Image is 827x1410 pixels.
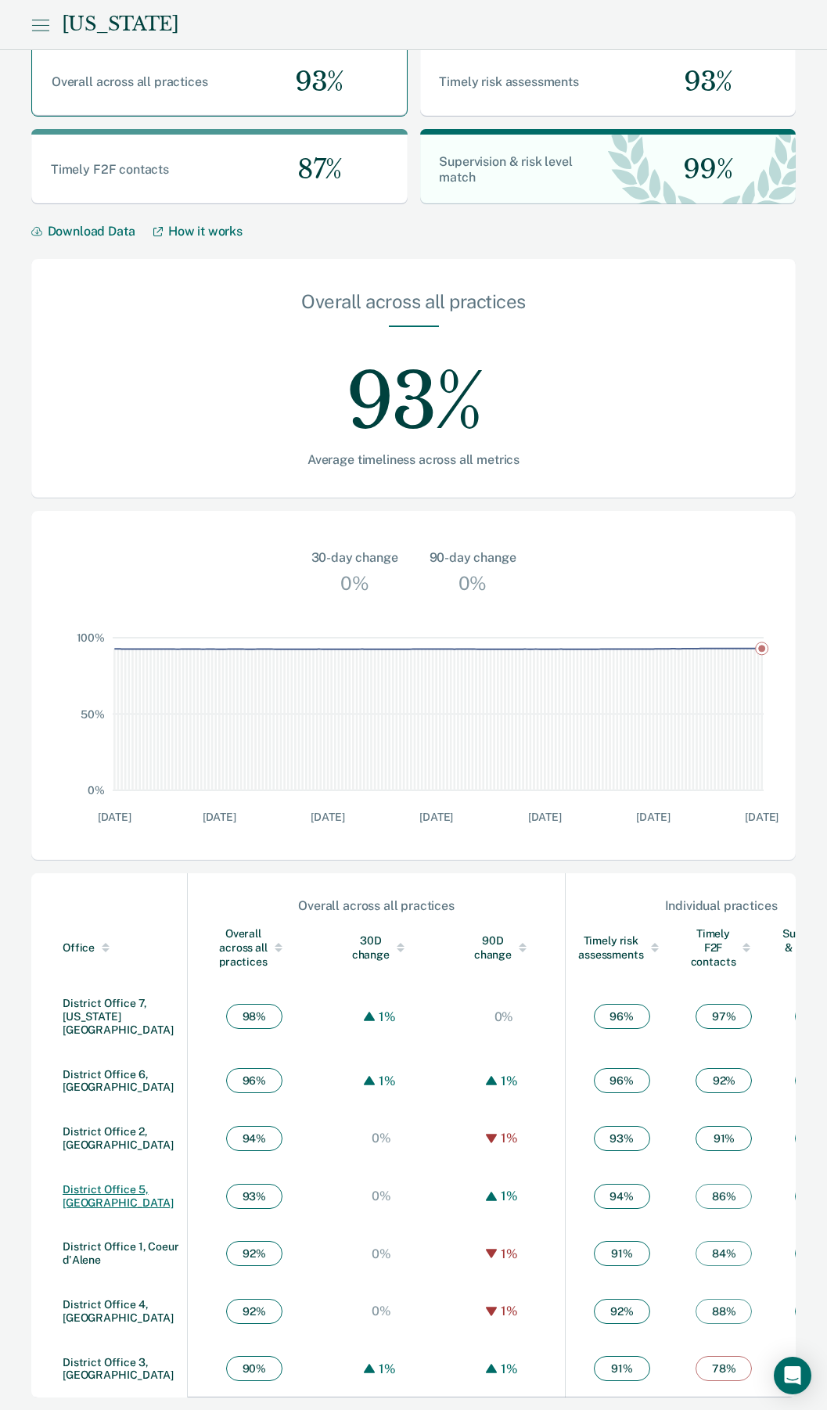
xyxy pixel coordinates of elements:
div: 0% [455,567,491,599]
button: Download Data [31,224,153,239]
div: 1% [497,1361,522,1376]
span: 93 % [226,1184,282,1209]
span: 96 % [594,1068,650,1093]
div: Timely risk assessments [578,933,665,962]
span: 91 % [594,1356,650,1381]
div: 0% [368,1304,395,1318]
div: 1% [497,1131,522,1146]
div: 0% [368,1189,395,1203]
div: 0% [491,1009,518,1024]
span: 84 % [696,1241,752,1266]
text: [DATE] [311,811,344,823]
div: 1% [497,1246,522,1261]
div: Office [63,941,181,955]
span: Timely risk assessments [439,74,578,89]
a: How it works [153,224,243,239]
th: Toggle SortBy [321,914,443,981]
div: 0% [368,1246,395,1261]
th: Toggle SortBy [188,914,321,981]
span: 93% [671,66,732,98]
a: District Office 5, [GEOGRAPHIC_DATA] [63,1183,174,1209]
span: 91 % [594,1241,650,1266]
span: 93% [282,66,343,98]
th: Toggle SortBy [566,914,678,981]
div: Timely F2F contacts [691,926,758,969]
div: 93% [94,327,733,452]
span: 92 % [226,1241,282,1266]
span: 92 % [594,1299,650,1324]
span: 92 % [226,1299,282,1324]
span: 94 % [594,1184,650,1209]
div: 1% [497,1074,522,1088]
span: 94 % [226,1126,282,1151]
div: 90D change [474,933,534,962]
div: 1% [497,1189,522,1203]
span: 96 % [226,1068,282,1093]
span: 90 % [226,1356,282,1381]
text: [DATE] [745,811,778,823]
div: Average timeliness across all metrics [94,452,733,467]
text: [DATE] [528,811,562,823]
div: 1% [497,1304,522,1318]
span: 99% [671,153,732,185]
div: 90-day change [430,549,516,567]
div: 30-day change [311,549,398,567]
th: Toggle SortBy [678,914,771,981]
span: 98 % [226,1004,282,1029]
th: Toggle SortBy [31,914,188,981]
span: 78 % [696,1356,752,1381]
text: [DATE] [98,811,131,823]
a: District Office 2, [GEOGRAPHIC_DATA] [63,1125,174,1151]
span: 92 % [696,1068,752,1093]
span: 86 % [696,1184,752,1209]
span: 91 % [696,1126,752,1151]
div: [US_STATE] [62,13,178,36]
div: Overall across all practices [94,290,733,326]
div: 1% [375,1361,400,1376]
div: Overall across all practices [219,926,289,969]
text: [DATE] [636,811,670,823]
a: District Office 7, [US_STATE][GEOGRAPHIC_DATA] [63,997,174,1036]
div: 30D change [352,933,412,962]
th: Toggle SortBy [443,914,566,981]
span: 87% [285,153,342,185]
div: Open Intercom Messenger [774,1357,811,1394]
a: District Office 3, [GEOGRAPHIC_DATA] [63,1356,174,1382]
a: District Office 4, [GEOGRAPHIC_DATA] [63,1298,174,1324]
text: [DATE] [419,811,453,823]
div: 1% [375,1074,400,1088]
span: Timely F2F contacts [51,162,169,177]
a: District Office 6, [GEOGRAPHIC_DATA] [63,1068,174,1094]
span: 88 % [696,1299,752,1324]
span: Supervision & risk level match [439,154,572,185]
span: 93 % [594,1126,650,1151]
div: 0% [368,1131,395,1146]
div: 1% [375,1009,400,1024]
span: Overall across all practices [52,74,208,89]
span: 97 % [696,1004,752,1029]
span: 96 % [594,1004,650,1029]
div: 0% [336,567,372,599]
text: [DATE] [203,811,236,823]
a: District Office 1, Coeur d'Alene [63,1240,179,1266]
div: Overall across all practices [189,898,564,913]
